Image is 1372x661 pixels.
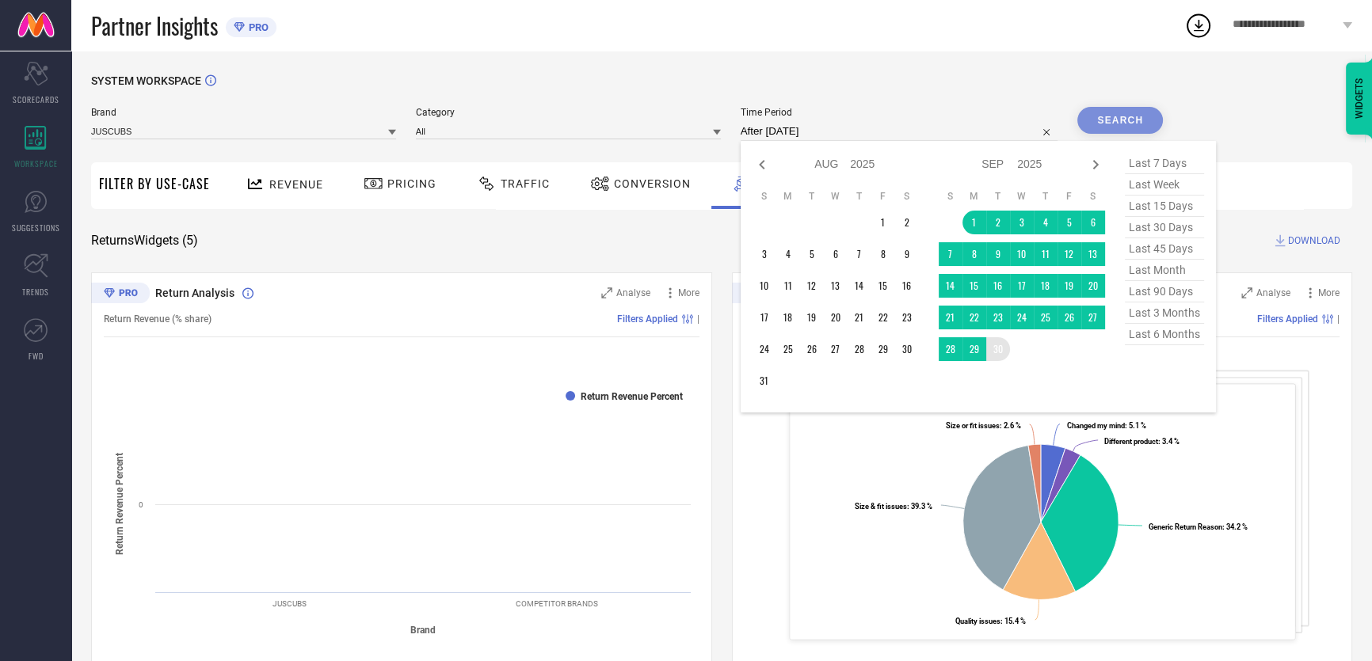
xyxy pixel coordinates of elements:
[678,287,699,298] span: More
[800,242,824,266] td: Tue Aug 05 2025
[986,274,1010,298] td: Tue Sep 16 2025
[895,306,919,329] td: Sat Aug 23 2025
[962,274,986,298] td: Mon Sep 15 2025
[601,287,612,298] svg: Zoom
[986,337,1010,361] td: Tue Sep 30 2025
[962,211,986,234] td: Mon Sep 01 2025
[939,337,962,361] td: Sun Sep 28 2025
[155,287,234,299] span: Return Analysis
[1010,211,1034,234] td: Wed Sep 03 2025
[1058,211,1081,234] td: Fri Sep 05 2025
[1010,274,1034,298] td: Wed Sep 17 2025
[871,190,895,203] th: Friday
[1288,233,1340,249] span: DOWNLOAD
[1149,522,1222,531] tspan: Generic Return Reason
[91,74,201,87] span: SYSTEM WORKSPACE
[939,190,962,203] th: Sunday
[824,242,848,266] td: Wed Aug 06 2025
[895,242,919,266] td: Sat Aug 09 2025
[1081,242,1105,266] td: Sat Sep 13 2025
[753,306,776,329] td: Sun Aug 17 2025
[1010,190,1034,203] th: Wednesday
[895,211,919,234] td: Sat Aug 02 2025
[91,107,396,118] span: Brand
[776,242,800,266] td: Mon Aug 04 2025
[776,337,800,361] td: Mon Aug 25 2025
[871,211,895,234] td: Fri Aug 01 2025
[1081,274,1105,298] td: Sat Sep 20 2025
[104,313,212,325] span: Return Revenue (% share)
[753,274,776,298] td: Sun Aug 10 2025
[753,337,776,361] td: Sun Aug 24 2025
[1241,287,1252,298] svg: Zoom
[29,350,44,362] span: FWD
[616,287,650,298] span: Analyse
[962,190,986,203] th: Monday
[732,283,791,306] div: Premium
[741,107,1058,118] span: Time Period
[986,190,1010,203] th: Tuesday
[871,306,895,329] td: Fri Aug 22 2025
[516,599,598,608] text: COMPETITOR BRANDS
[1058,190,1081,203] th: Friday
[91,283,150,306] div: Premium
[1034,211,1058,234] td: Thu Sep 04 2025
[272,599,307,608] text: JUSCUBS
[501,177,550,190] span: Traffic
[1125,174,1204,196] span: last week
[139,500,143,509] text: 0
[895,337,919,361] td: Sat Aug 30 2025
[800,274,824,298] td: Tue Aug 12 2025
[1104,437,1158,446] tspan: Different product
[848,306,871,329] td: Thu Aug 21 2025
[269,178,323,191] span: Revenue
[1034,306,1058,329] td: Thu Sep 25 2025
[776,190,800,203] th: Monday
[416,107,721,118] span: Category
[895,190,919,203] th: Saturday
[962,306,986,329] td: Mon Sep 22 2025
[986,306,1010,329] td: Tue Sep 23 2025
[13,93,59,105] span: SCORECARDS
[895,274,919,298] td: Sat Aug 16 2025
[91,9,218,42] span: Partner Insights
[1010,242,1034,266] td: Wed Sep 10 2025
[1034,242,1058,266] td: Thu Sep 11 2025
[1125,260,1204,281] span: last month
[1034,274,1058,298] td: Thu Sep 18 2025
[1066,421,1145,430] text: : 5.1 %
[824,274,848,298] td: Wed Aug 13 2025
[848,337,871,361] td: Thu Aug 28 2025
[939,242,962,266] td: Sun Sep 07 2025
[1125,153,1204,174] span: last 7 days
[939,274,962,298] td: Sun Sep 14 2025
[800,190,824,203] th: Tuesday
[99,174,210,193] span: Filter By Use-Case
[14,158,58,169] span: WORKSPACE
[945,421,1020,430] text: : 2.6 %
[776,306,800,329] td: Mon Aug 18 2025
[1125,281,1204,302] span: last 90 days
[1081,306,1105,329] td: Sat Sep 27 2025
[22,286,49,298] span: TRENDS
[410,624,436,635] tspan: Brand
[245,21,269,33] span: PRO
[871,274,895,298] td: Fri Aug 15 2025
[848,242,871,266] td: Thu Aug 07 2025
[753,369,776,393] td: Sun Aug 31 2025
[1081,211,1105,234] td: Sat Sep 06 2025
[753,155,772,174] div: Previous month
[962,337,986,361] td: Mon Sep 29 2025
[800,306,824,329] td: Tue Aug 19 2025
[581,391,683,402] text: Return Revenue Percent
[776,274,800,298] td: Mon Aug 11 2025
[871,337,895,361] td: Fri Aug 29 2025
[955,617,1000,625] tspan: Quality issues
[1257,313,1318,325] span: Filters Applied
[986,242,1010,266] td: Tue Sep 09 2025
[1058,306,1081,329] td: Fri Sep 26 2025
[800,337,824,361] td: Tue Aug 26 2025
[1125,324,1204,345] span: last 6 months
[854,502,906,511] tspan: Size & fit issues
[1081,190,1105,203] th: Saturday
